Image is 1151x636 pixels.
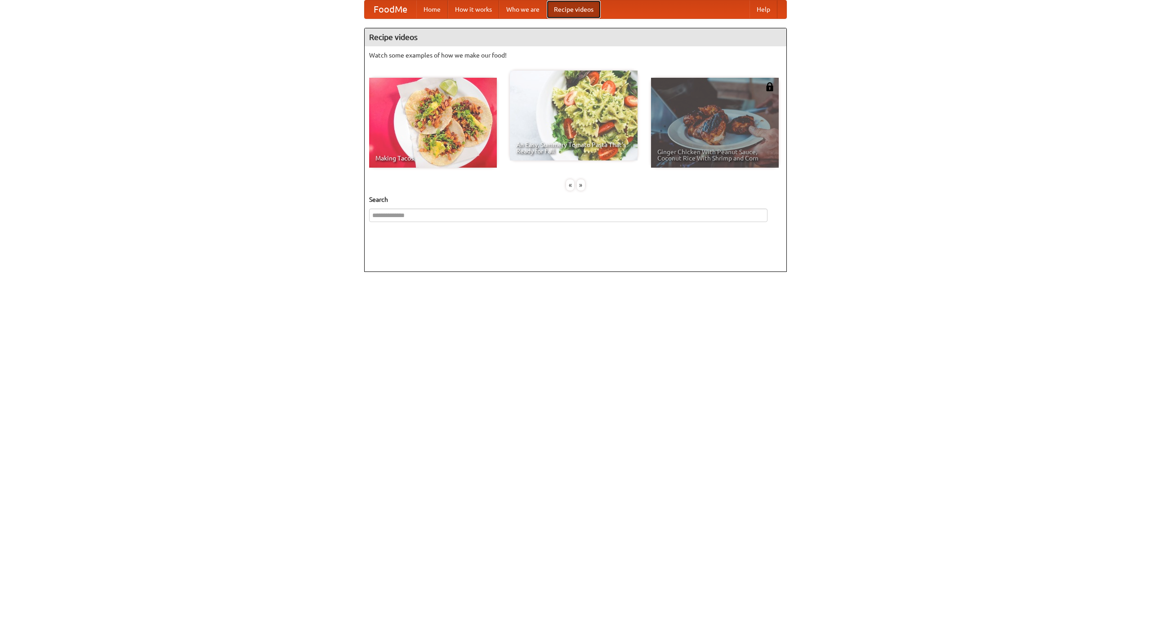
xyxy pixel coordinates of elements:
div: » [577,179,585,191]
div: « [566,179,574,191]
p: Watch some examples of how we make our food! [369,51,782,60]
h4: Recipe videos [365,28,786,46]
span: Making Tacos [375,155,491,161]
a: Who we are [499,0,547,18]
span: An Easy, Summery Tomato Pasta That's Ready for Fall [516,142,631,154]
a: Making Tacos [369,78,497,168]
a: Recipe videos [547,0,601,18]
a: Home [416,0,448,18]
h5: Search [369,195,782,204]
a: FoodMe [365,0,416,18]
a: How it works [448,0,499,18]
img: 483408.png [765,82,774,91]
a: An Easy, Summery Tomato Pasta That's Ready for Fall [510,71,638,160]
a: Help [749,0,777,18]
